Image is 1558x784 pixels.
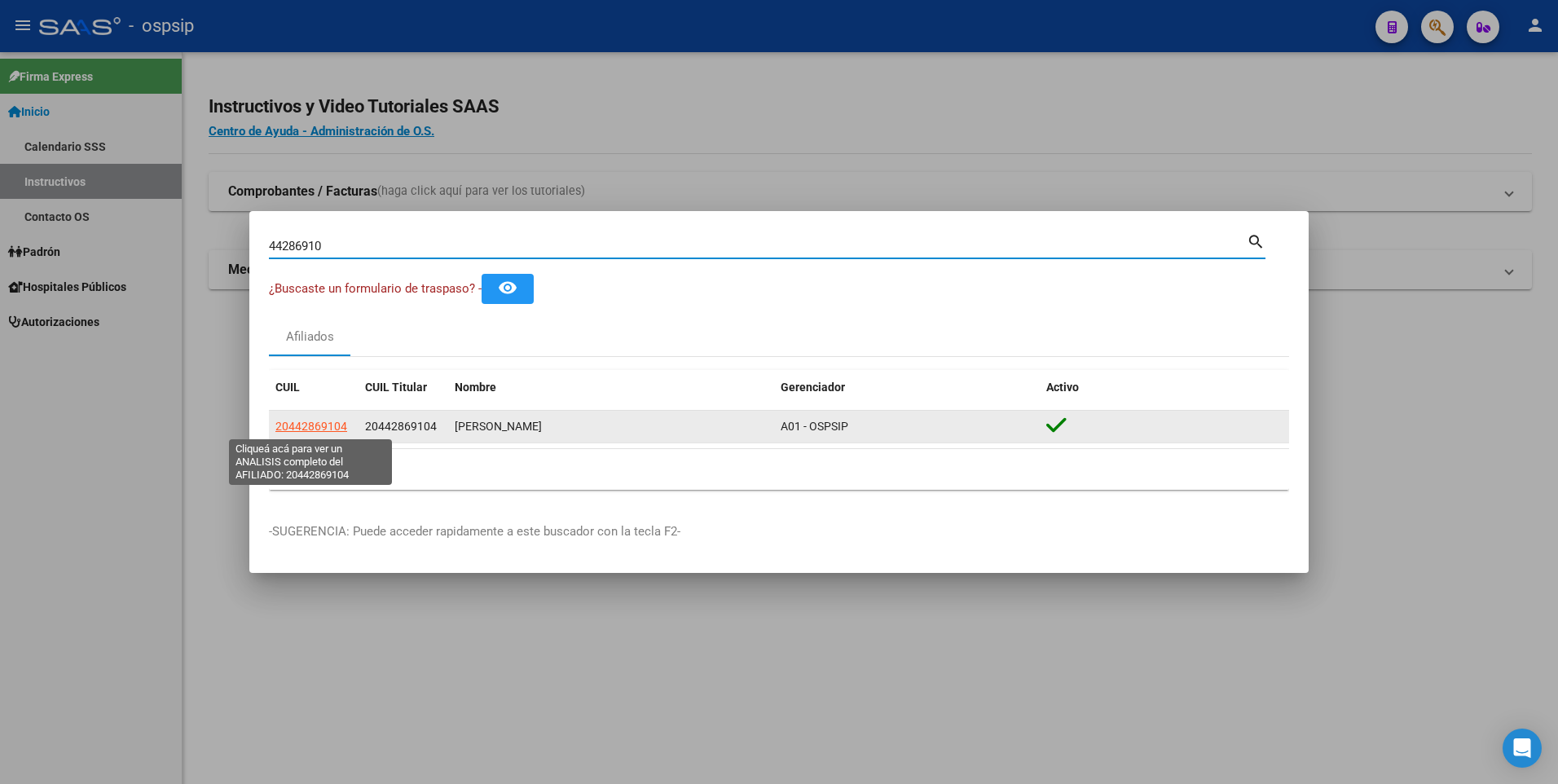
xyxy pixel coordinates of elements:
[1247,231,1265,250] mat-icon: search
[498,278,517,297] mat-icon: remove_red_eye
[275,420,347,433] span: 20442869104
[359,370,448,405] datatable-header-cell: CUIL Titular
[286,328,334,346] div: Afiliados
[1040,370,1289,405] datatable-header-cell: Activo
[448,370,774,405] datatable-header-cell: Nombre
[269,370,359,405] datatable-header-cell: CUIL
[1046,381,1079,394] span: Activo
[275,381,300,394] span: CUIL
[1503,729,1542,768] div: Open Intercom Messenger
[269,281,482,296] span: ¿Buscaste un formulario de traspaso? -
[269,449,1289,490] div: 1 total
[781,420,848,433] span: A01 - OSPSIP
[781,381,845,394] span: Gerenciador
[365,381,427,394] span: CUIL Titular
[269,522,1289,541] p: -SUGERENCIA: Puede acceder rapidamente a este buscador con la tecla F2-
[455,417,768,436] div: [PERSON_NAME]
[365,420,437,433] span: 20442869104
[455,381,496,394] span: Nombre
[774,370,1040,405] datatable-header-cell: Gerenciador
